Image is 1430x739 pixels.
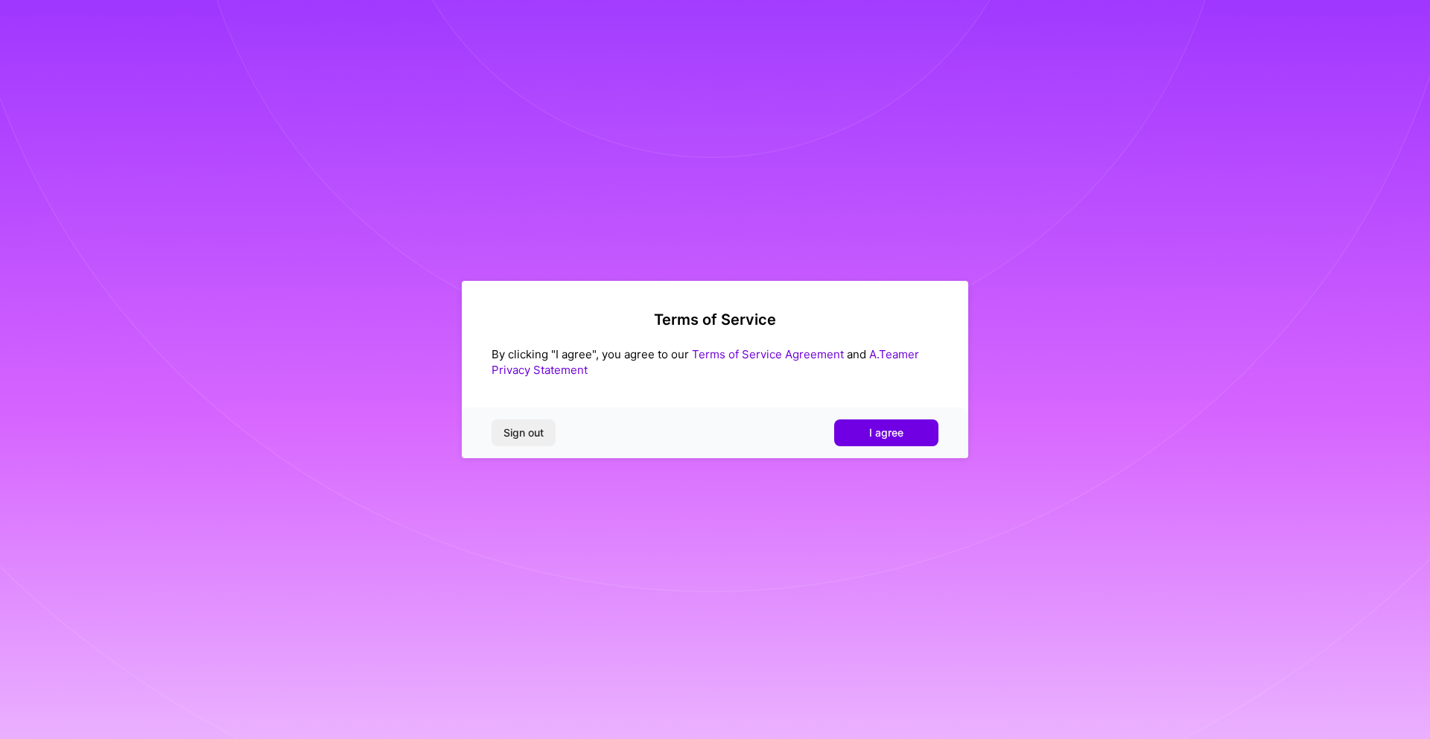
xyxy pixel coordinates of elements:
[492,311,938,329] h2: Terms of Service
[692,347,844,361] a: Terms of Service Agreement
[503,425,544,440] span: Sign out
[492,346,938,378] div: By clicking "I agree", you agree to our and
[834,419,938,446] button: I agree
[492,419,556,446] button: Sign out
[869,425,903,440] span: I agree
